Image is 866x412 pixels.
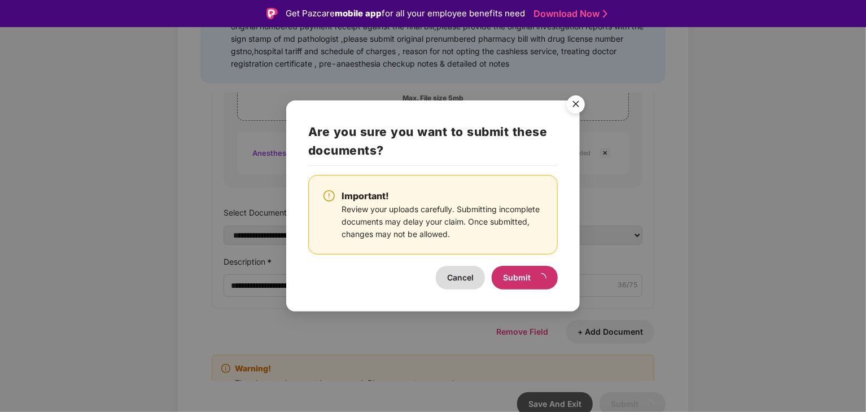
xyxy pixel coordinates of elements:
[492,266,558,290] button: Submitloading
[560,90,592,122] img: svg+xml;base64,PHN2ZyB4bWxucz0iaHR0cDovL3d3dy53My5vcmcvMjAwMC9zdmciIHdpZHRoPSI1NiIgaGVpZ2h0PSI1Ni...
[560,90,591,120] button: Close
[335,8,382,19] strong: mobile app
[603,8,607,20] img: Stroke
[533,8,604,20] a: Download Now
[342,203,544,240] div: Review your uploads carefully. Submitting incomplete documents may delay your claim. Once submitt...
[308,122,558,166] h2: Are you sure you want to submit these documents?
[503,273,531,282] span: Submit
[286,7,525,20] div: Get Pazcare for all your employee benefits need
[536,273,546,283] span: loading
[322,189,336,203] img: svg+xml;base64,PHN2ZyBpZD0iV2FybmluZ18tXzI0eDI0IiBkYXRhLW5hbWU9Ildhcm5pbmcgLSAyNHgyNCIgeG1sbnM9Im...
[436,266,485,290] button: Cancel
[266,8,278,19] img: Logo
[342,189,544,203] div: Important!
